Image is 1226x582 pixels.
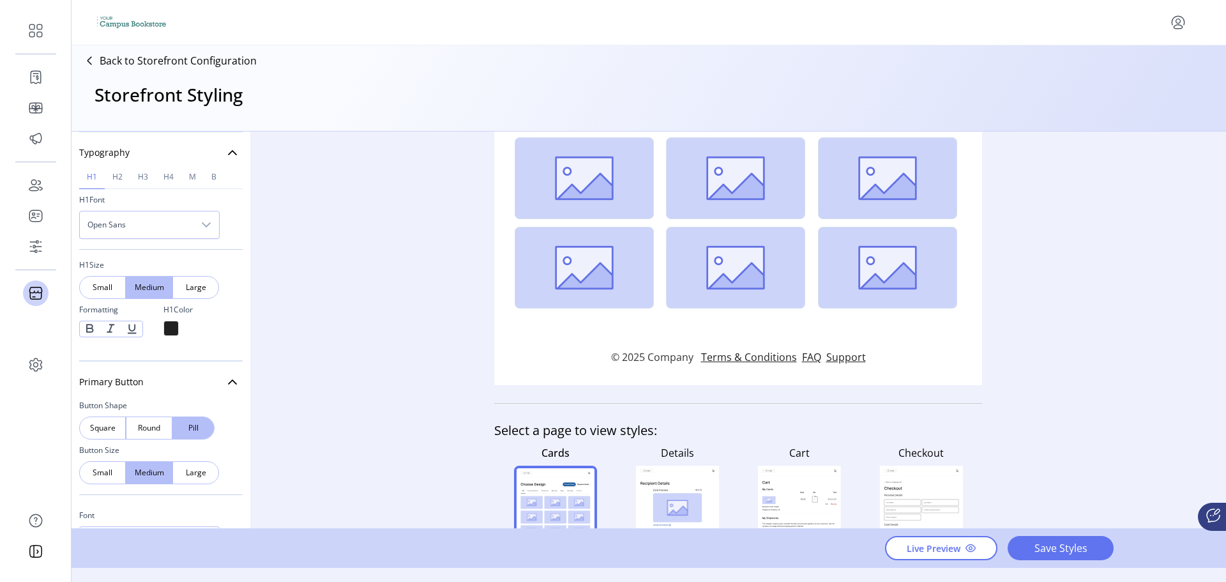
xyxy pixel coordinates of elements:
[1168,12,1188,33] button: menu
[907,542,960,555] span: Live Preview
[79,165,105,189] a: h1
[789,440,810,466] p: Cart
[142,282,156,293] span: Medium
[80,211,193,238] span: Open Sans
[1008,536,1114,560] button: Save Styles
[89,259,104,270] span: Size
[79,369,243,395] a: Primary Button
[661,440,694,466] p: Details
[105,165,130,189] a: h2
[142,467,156,479] span: Medium
[79,165,243,353] div: Typography
[181,165,204,189] a: M
[95,282,110,293] span: Small
[193,527,219,554] div: dropdown trigger
[89,194,105,205] span: Font
[79,505,243,526] p: Font
[87,173,97,181] span: h1
[541,440,570,466] p: Cards
[130,165,156,189] a: h3
[79,299,158,321] p: Formatting
[79,148,130,157] span: Typography
[1024,540,1097,556] span: Save Styles
[898,440,944,466] p: Checkout
[95,422,110,434] span: Square
[80,527,193,554] span: Open Sans
[174,304,193,315] span: Color
[138,173,148,181] span: h3
[494,421,982,440] h4: Select a page to view styles:
[79,140,243,165] a: Typography
[79,395,243,417] p: Button Shape
[95,467,110,479] span: Small
[79,259,243,276] p: H1
[701,349,802,365] a: Terms & Conditions
[188,467,203,479] span: Large
[188,282,203,293] span: Large
[163,173,174,181] span: h4
[211,173,216,181] span: B
[611,349,701,365] p: © 2025 Company
[802,349,826,365] a: FAQ
[163,299,243,321] p: H1
[95,81,243,108] h3: Storefront Styling
[156,165,181,189] a: h4
[112,173,123,181] span: h2
[189,173,196,181] span: M
[188,422,199,434] span: Pill
[79,189,243,211] p: H1
[97,17,166,28] img: logo
[204,165,224,189] a: B
[193,211,219,238] div: dropdown trigger
[79,378,144,387] span: Primary Button
[100,53,257,68] p: Back to Storefront Configuration
[826,349,866,365] a: Support
[142,422,156,434] span: Round
[79,440,243,461] p: Button Size
[885,536,997,560] button: Live Preview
